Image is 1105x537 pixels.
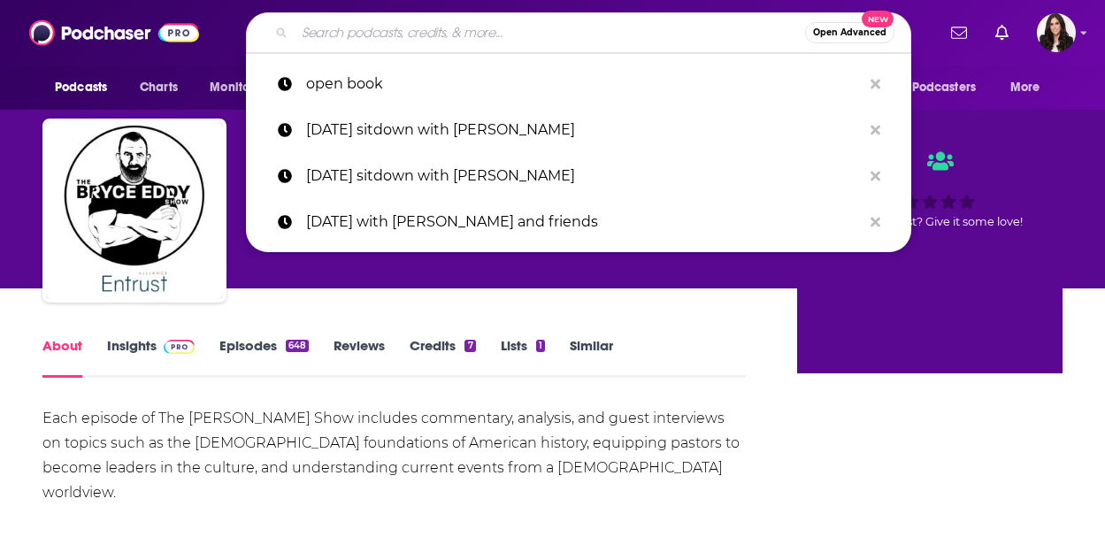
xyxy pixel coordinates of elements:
button: open menu [879,71,1001,104]
span: Charts [140,75,178,100]
span: New [862,11,894,27]
img: User Profile [1037,13,1076,52]
a: [DATE] sitdown with [PERSON_NAME] [246,107,911,153]
a: Credits7 [410,337,475,378]
div: 1 [536,340,545,352]
a: Show notifications dropdown [944,18,974,48]
p: sunday sitdown with willie [306,153,862,199]
button: open menu [42,71,130,104]
span: Logged in as RebeccaShapiro [1037,13,1076,52]
span: For Podcasters [891,75,976,100]
div: 648 [286,340,309,352]
a: About [42,337,82,378]
button: open menu [998,71,1063,104]
a: Lists1 [501,337,545,378]
a: Charts [128,71,188,104]
a: [DATE] sitdown with [PERSON_NAME] [246,153,911,199]
div: 7 [464,340,475,352]
span: Monitoring [210,75,272,100]
button: open menu [197,71,295,104]
a: InsightsPodchaser Pro [107,337,195,378]
img: The Bryce Eddy Show [46,122,223,299]
a: Reviews [334,337,385,378]
button: Open AdvancedNew [805,22,894,43]
img: Podchaser - Follow, Share and Rate Podcasts [29,16,199,50]
a: [DATE] with [PERSON_NAME] and friends [246,199,911,245]
p: open book [306,61,862,107]
a: Episodes648 [219,337,309,378]
div: Good podcast? Give it some love! [797,134,1063,244]
span: Podcasts [55,75,107,100]
p: sunday sitdown with willie [306,107,862,153]
p: today with jenna and friends [306,199,862,245]
span: Good podcast? Give it some love! [837,215,1023,228]
a: Similar [570,337,613,378]
a: open book [246,61,911,107]
div: Search podcasts, credits, & more... [246,12,911,53]
span: More [1010,75,1040,100]
img: Podchaser Pro [164,340,195,354]
div: Each episode of The [PERSON_NAME] Show includes commentary, analysis, and guest interviews on top... [42,406,746,505]
button: Show profile menu [1037,13,1076,52]
input: Search podcasts, credits, & more... [295,19,805,47]
span: Open Advanced [813,28,886,37]
a: Show notifications dropdown [988,18,1016,48]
